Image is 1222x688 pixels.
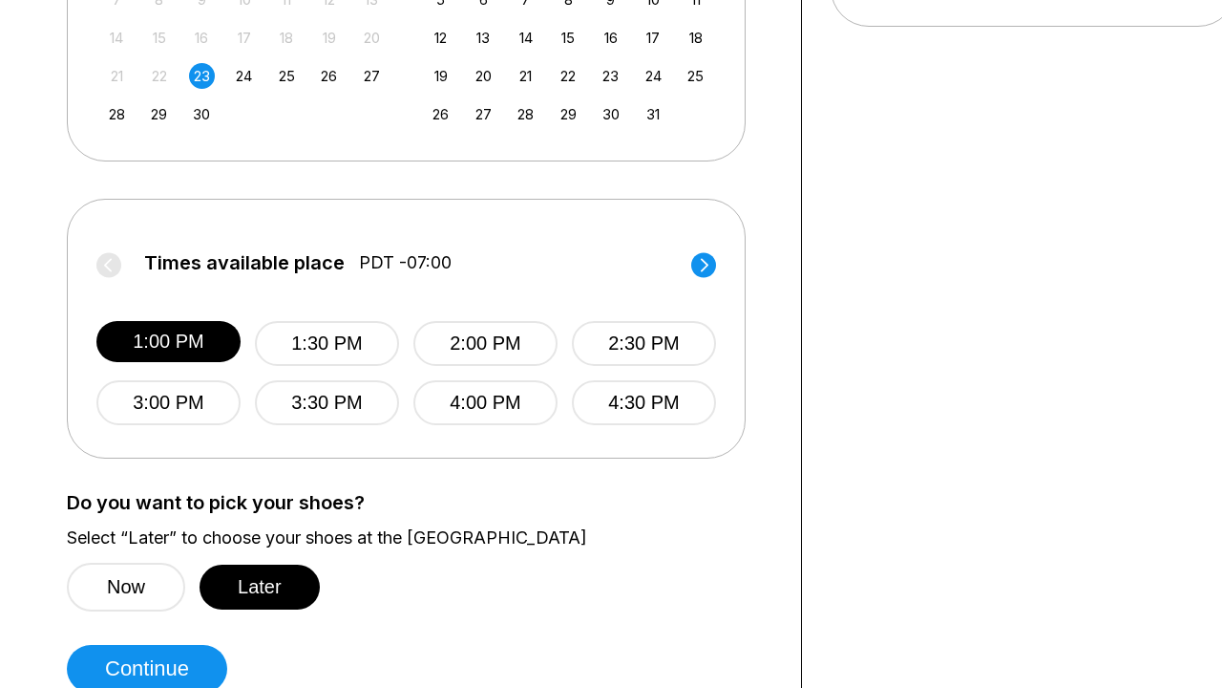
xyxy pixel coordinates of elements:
[231,25,257,51] div: Not available Wednesday, September 17th, 2025
[471,63,496,89] div: Choose Monday, October 20th, 2025
[189,101,215,127] div: Choose Tuesday, September 30th, 2025
[67,563,185,612] button: Now
[556,101,581,127] div: Choose Wednesday, October 29th, 2025
[316,63,342,89] div: Choose Friday, September 26th, 2025
[428,63,453,89] div: Choose Sunday, October 19th, 2025
[231,63,257,89] div: Choose Wednesday, September 24th, 2025
[513,25,538,51] div: Choose Tuesday, October 14th, 2025
[104,101,130,127] div: Choose Sunday, September 28th, 2025
[556,25,581,51] div: Choose Wednesday, October 15th, 2025
[255,321,399,366] button: 1:30 PM
[572,321,716,366] button: 2:30 PM
[598,63,623,89] div: Choose Thursday, October 23rd, 2025
[104,63,130,89] div: Not available Sunday, September 21st, 2025
[359,252,452,273] span: PDT -07:00
[641,25,666,51] div: Choose Friday, October 17th, 2025
[67,527,772,548] label: Select “Later” to choose your shoes at the [GEOGRAPHIC_DATA]
[513,63,538,89] div: Choose Tuesday, October 21st, 2025
[316,25,342,51] div: Not available Friday, September 19th, 2025
[359,63,385,89] div: Choose Saturday, September 27th, 2025
[144,252,345,273] span: Times available place
[641,63,666,89] div: Choose Friday, October 24th, 2025
[471,101,496,127] div: Choose Monday, October 27th, 2025
[146,63,172,89] div: Not available Monday, September 22nd, 2025
[146,25,172,51] div: Not available Monday, September 15th, 2025
[96,321,241,362] button: 1:00 PM
[255,380,399,425] button: 3:30 PM
[146,101,172,127] div: Choose Monday, September 29th, 2025
[274,25,300,51] div: Not available Thursday, September 18th, 2025
[274,63,300,89] div: Choose Thursday, September 25th, 2025
[556,63,581,89] div: Choose Wednesday, October 22nd, 2025
[513,101,538,127] div: Choose Tuesday, October 28th, 2025
[104,25,130,51] div: Not available Sunday, September 14th, 2025
[598,101,623,127] div: Choose Thursday, October 30th, 2025
[641,101,666,127] div: Choose Friday, October 31st, 2025
[96,380,241,425] button: 3:00 PM
[413,380,558,425] button: 4:00 PM
[200,565,320,610] button: Later
[598,25,623,51] div: Choose Thursday, October 16th, 2025
[683,63,708,89] div: Choose Saturday, October 25th, 2025
[359,25,385,51] div: Not available Saturday, September 20th, 2025
[189,63,215,89] div: Choose Tuesday, September 23rd, 2025
[428,25,453,51] div: Choose Sunday, October 12th, 2025
[572,380,716,425] button: 4:30 PM
[413,321,558,366] button: 2:00 PM
[67,492,772,513] label: Do you want to pick your shoes?
[428,101,453,127] div: Choose Sunday, October 26th, 2025
[471,25,496,51] div: Choose Monday, October 13th, 2025
[189,25,215,51] div: Not available Tuesday, September 16th, 2025
[683,25,708,51] div: Choose Saturday, October 18th, 2025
